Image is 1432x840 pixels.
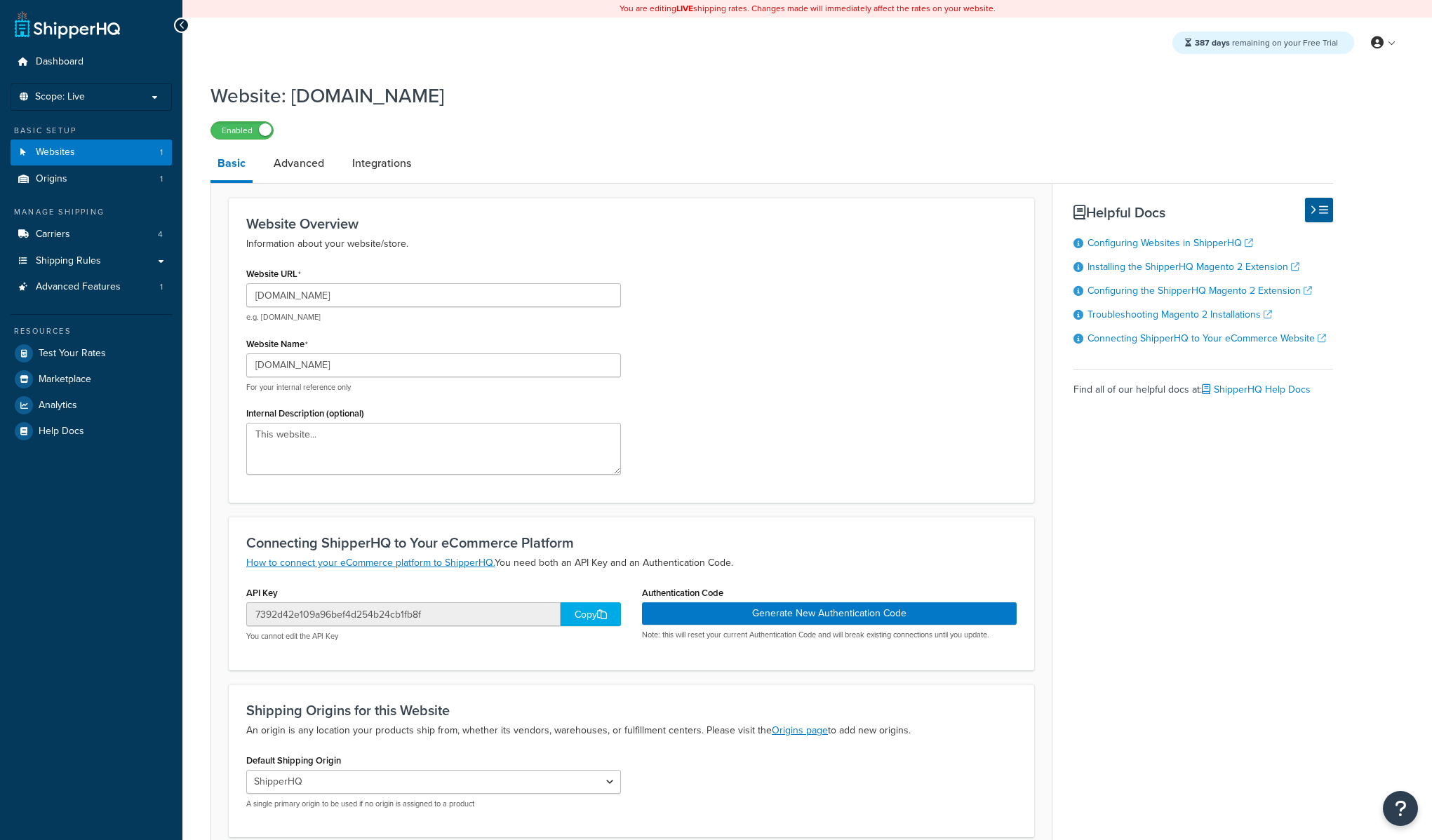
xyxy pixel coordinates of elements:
label: Default Shipping Origin [246,755,341,766]
span: Analytics [39,400,77,412]
span: Advanced Features [36,281,121,293]
li: Websites [11,140,172,165]
p: e.g. [DOMAIN_NAME] [246,312,621,323]
p: A single primary origin to be used if no origin is assigned to a product [246,799,621,809]
p: An origin is any location your products ship from, whether its vendors, warehouses, or fulfillmen... [246,722,1017,739]
p: You need both an API Key and an Authentication Code. [246,555,1017,571]
a: Dashboard [11,49,172,75]
p: For your internal reference only [246,382,621,393]
h3: Website Overview [246,216,1017,231]
button: Hide Help Docs [1305,198,1333,222]
span: 4 [158,229,163,241]
a: Integrations [345,147,418,180]
a: Websites1 [11,140,172,165]
a: How to connect your eCommerce platform to ShipperHQ. [246,555,495,570]
span: Carriers [36,229,70,241]
label: Website Name [246,339,308,350]
p: Note: this will reset your current Authentication Code and will break existing connections until ... [642,630,1017,640]
a: Origins1 [11,166,172,192]
div: Copy [561,602,621,626]
strong: 387 days [1195,36,1230,49]
span: 1 [160,173,163,185]
p: You cannot edit the API Key [246,631,621,642]
h1: Website: [DOMAIN_NAME] [210,82,1316,109]
span: Shipping Rules [36,255,101,267]
div: Resources [11,325,172,337]
div: Basic Setup [11,125,172,137]
a: Origins page [772,723,828,738]
a: Marketplace [11,367,172,392]
button: Open Resource Center [1383,791,1418,826]
div: Find all of our helpful docs at: [1073,369,1333,400]
a: Test Your Rates [11,341,172,366]
a: Help Docs [11,419,172,444]
a: Carriers4 [11,222,172,248]
a: Shipping Rules [11,248,172,274]
span: Marketplace [39,374,91,386]
span: Scope: Live [35,91,85,103]
a: Advanced Features1 [11,274,172,300]
h3: Shipping Origins for this Website [246,703,1017,718]
a: Configuring the ShipperHQ Magento 2 Extension [1088,283,1312,298]
span: 1 [160,147,163,158]
a: Installing the ShipperHQ Magento 2 Extension [1088,259,1299,274]
p: Information about your website/store. [246,236,1017,252]
a: Analytics [11,393,172,418]
span: Websites [36,147,75,158]
button: Generate New Authentication Code [642,602,1017,625]
label: Authentication Code [642,588,723,598]
b: LIVE [676,2,693,15]
label: Internal Description (optional) [246,408,364,419]
li: Carriers [11,222,172,248]
li: Origins [11,166,172,192]
span: Dashboard [36,56,83,68]
label: Enabled [211,122,273,139]
textarea: This website... [246,423,621,475]
a: Configuring Websites in ShipperHQ [1088,236,1253,250]
label: Website URL [246,269,301,280]
h3: Helpful Docs [1073,205,1333,220]
span: Help Docs [39,426,84,438]
span: Test Your Rates [39,348,106,360]
a: Advanced [267,147,331,180]
span: Origins [36,173,67,185]
a: ShipperHQ Help Docs [1202,382,1311,397]
a: Basic [210,147,253,183]
a: Connecting ShipperHQ to Your eCommerce Website [1088,331,1326,346]
span: remaining on your Free Trial [1195,36,1338,49]
div: Manage Shipping [11,206,172,218]
h3: Connecting ShipperHQ to Your eCommerce Platform [246,535,1017,550]
label: API Key [246,588,278,598]
span: 1 [160,281,163,293]
li: Advanced Features [11,274,172,300]
a: Troubleshooting Magento 2 Installations [1088,307,1272,322]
